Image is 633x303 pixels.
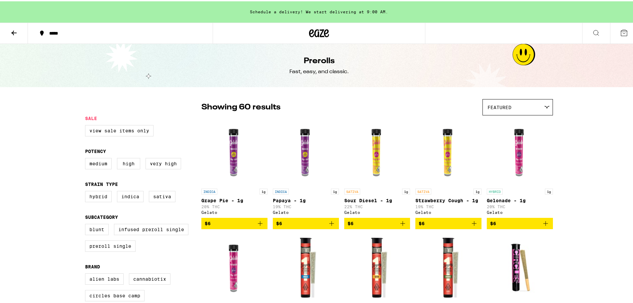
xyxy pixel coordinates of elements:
p: 19% THC [415,203,481,208]
label: View Sale Items Only [85,124,154,135]
p: 19% THC [273,203,339,208]
legend: Brand [85,263,100,268]
p: 1g [402,187,410,193]
p: Gelonade - 1g [487,197,553,202]
div: Gelato [201,209,267,213]
img: Fleetwood - Alien OG x Garlic Cookies - 1g [273,233,339,300]
label: Cannabiotix [129,272,170,283]
img: Circles Base Camp - Kosher Kush - 1g [487,233,553,300]
label: Alien Labs [85,272,124,283]
legend: Strain Type [85,180,118,186]
label: Sativa [149,190,175,201]
button: Add to bag [415,217,481,228]
legend: Potency [85,147,106,153]
p: Papaya - 1g [273,197,339,202]
a: Open page for Strawberry Cough - 1g from Gelato [415,117,481,217]
label: Circles Base Camp [85,289,145,300]
label: Blunt [85,223,109,234]
p: Showing 60 results [201,100,280,112]
p: SATIVA [415,187,431,193]
a: Open page for Sour Diesel - 1g from Gelato [344,117,410,217]
span: $6 [205,220,211,225]
label: Hybrid [85,190,112,201]
span: Hi. Need any help? [4,5,48,10]
p: Grape Pie - 1g [201,197,267,202]
img: Gelato - Papaya - 1g [273,117,339,184]
img: Gelato - Grape Pie - 1g [201,117,267,184]
h1: Prerolls [304,54,335,66]
label: Infused Preroll Single [114,223,188,234]
span: Featured [487,103,511,109]
p: 22% THC [344,203,410,208]
label: Very High [146,157,181,168]
img: Gelato - Strawberry Cough - 1g [415,117,481,184]
button: Add to bag [487,217,553,228]
div: Gelato [273,209,339,213]
div: Gelato [344,209,410,213]
img: Gelato - Sour Diesel - 1g [344,117,410,184]
p: 20% THC [201,203,267,208]
img: Gelato - Gelonade - 1g [487,117,553,184]
button: Add to bag [273,217,339,228]
p: INDICA [201,187,217,193]
a: Open page for Papaya - 1g from Gelato [273,117,339,217]
p: 1g [474,187,481,193]
img: Fleetwood - Jack Herer x Blueberry Haze - 1g [344,233,410,300]
label: Indica [117,190,144,201]
span: $6 [419,220,425,225]
label: Preroll Single [85,239,136,250]
a: Open page for Grape Pie - 1g from Gelato [201,117,267,217]
label: High [117,157,140,168]
button: Add to bag [344,217,410,228]
button: Add to bag [201,217,267,228]
p: Strawberry Cough - 1g [415,197,481,202]
legend: Subcategory [85,213,118,219]
p: 1g [331,187,339,193]
div: Fast, easy, and classic. [289,67,349,74]
span: $6 [490,220,496,225]
label: Medium [85,157,112,168]
div: Gelato [415,209,481,213]
p: 1g [260,187,267,193]
div: Gelato [487,209,553,213]
p: SATIVA [344,187,360,193]
legend: Sale [85,114,97,120]
img: Fleetwood - Pineapple Breeze x Birthday Cake - 1g [415,233,481,300]
a: Open page for Gelonade - 1g from Gelato [487,117,553,217]
p: HYBRID [487,187,503,193]
p: 1g [545,187,553,193]
span: $6 [348,220,354,225]
span: $6 [276,220,282,225]
p: 20% THC [487,203,553,208]
p: Sour Diesel - 1g [344,197,410,202]
img: Gelato - Strawberry Gelato - 1g [201,233,267,300]
p: INDICA [273,187,289,193]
